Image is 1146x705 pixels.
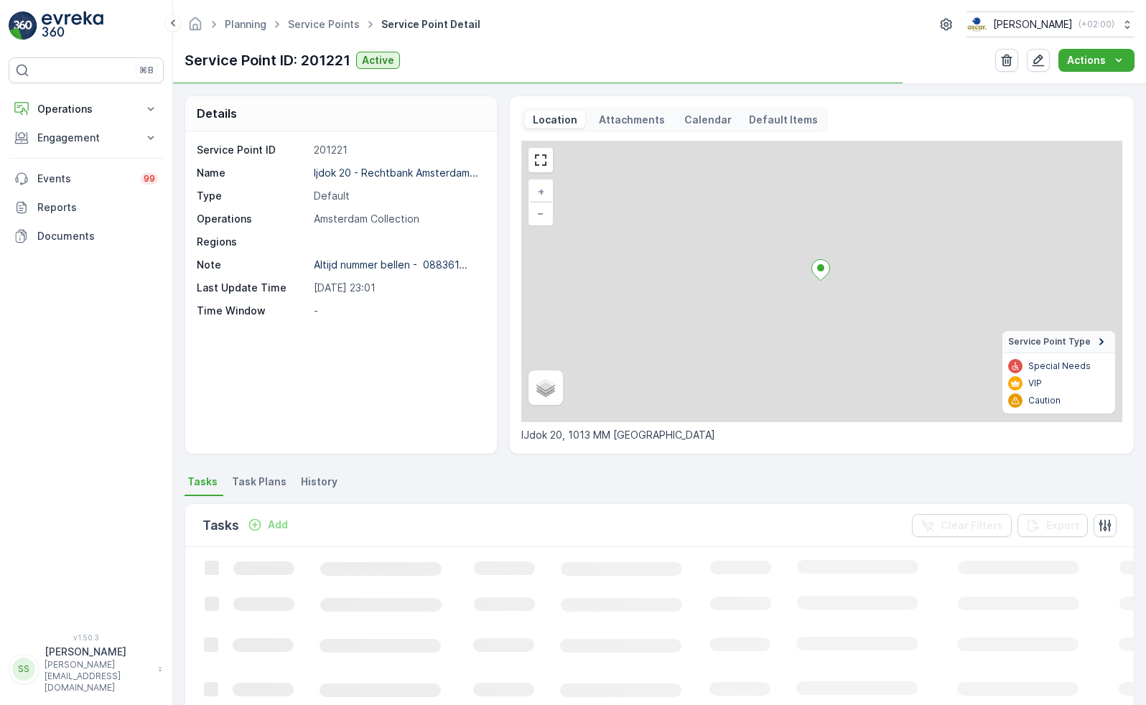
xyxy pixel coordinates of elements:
a: Zoom Out [530,202,551,224]
a: Zoom In [530,181,551,202]
p: Ijdok 20 - Rechtbank Amsterdam... [314,167,478,179]
p: Tasks [202,515,239,536]
p: Actions [1067,53,1106,67]
p: Type [197,189,308,203]
p: Note [197,258,308,272]
button: SS[PERSON_NAME][PERSON_NAME][EMAIL_ADDRESS][DOMAIN_NAME] [9,645,164,694]
button: Engagement [9,123,164,152]
p: Caution [1028,395,1061,406]
p: Default [314,189,481,203]
p: Service Point ID: 201221 [185,50,350,71]
p: Last Update Time [197,281,308,295]
span: Tasks [187,475,218,489]
p: [PERSON_NAME] [45,645,151,659]
p: Add [268,518,288,532]
p: Operations [197,212,308,226]
button: Actions [1058,49,1135,72]
div: SS [12,658,35,681]
p: IJdok 20, 1013 MM [GEOGRAPHIC_DATA] [521,428,1122,442]
p: ⌘B [139,65,154,76]
p: Regions [197,235,308,249]
a: View Fullscreen [530,149,551,171]
p: Events [37,172,132,186]
button: Export [1017,514,1088,537]
p: Amsterdam Collection [314,212,481,226]
a: Reports [9,193,164,222]
p: Time Window [197,304,308,318]
p: Engagement [37,131,135,145]
img: logo [9,11,37,40]
button: Operations [9,95,164,123]
button: Add [242,516,294,533]
p: Clear Filters [941,518,1003,533]
p: Calendar [684,113,732,127]
p: Export [1046,518,1079,533]
span: History [301,475,337,489]
summary: Service Point Type [1002,331,1115,353]
button: [PERSON_NAME](+02:00) [966,11,1135,37]
p: Special Needs [1028,360,1091,372]
button: Active [356,52,400,69]
p: 99 [144,173,155,185]
p: Altijd nummer bellen - 088361... [314,258,467,271]
p: Attachments [597,113,667,127]
p: Reports [37,200,158,215]
p: Details [197,105,237,122]
span: Task Plans [232,475,286,489]
p: 201221 [314,143,481,157]
p: [DATE] 23:01 [314,281,481,295]
a: Layers [530,372,562,403]
p: [PERSON_NAME] [993,17,1073,32]
a: Service Points [288,18,360,30]
p: [PERSON_NAME][EMAIL_ADDRESS][DOMAIN_NAME] [45,659,151,694]
a: Homepage [187,22,203,34]
a: Planning [225,18,266,30]
p: Service Point ID [197,143,308,157]
button: Clear Filters [912,514,1012,537]
span: + [538,185,544,197]
p: Default Items [749,113,818,127]
span: Service Point Type [1008,336,1091,347]
span: Service Point Detail [378,17,483,32]
span: − [537,207,544,219]
span: v 1.50.3 [9,633,164,642]
p: Location [531,113,579,127]
img: basis-logo_rgb2x.png [966,17,987,32]
img: logo_light-DOdMpM7g.png [42,11,103,40]
a: Events99 [9,164,164,193]
p: Name [197,166,308,180]
a: Documents [9,222,164,251]
p: Active [362,53,394,67]
p: ( +02:00 ) [1079,19,1114,30]
p: VIP [1028,378,1042,389]
p: - [314,304,481,318]
p: Documents [37,229,158,243]
p: Operations [37,102,135,116]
